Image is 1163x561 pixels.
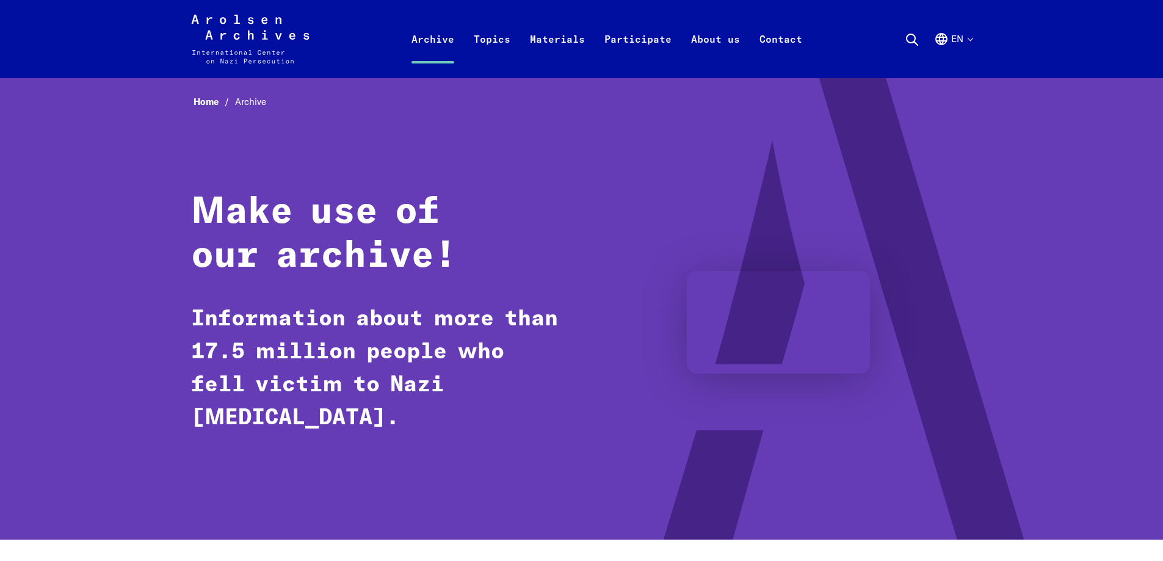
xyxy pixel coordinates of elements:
span: Archive [235,96,266,107]
a: Archive [402,29,464,78]
a: About us [681,29,750,78]
p: Information about more than 17.5 million people who fell victim to Nazi [MEDICAL_DATA]. [191,303,560,435]
a: Participate [595,29,681,78]
button: English, language selection [934,32,973,76]
a: Home [194,96,235,107]
h1: Make use of our archive! [191,190,560,278]
nav: Breadcrumb [191,93,973,112]
a: Materials [520,29,595,78]
nav: Primary [402,15,812,63]
a: Topics [464,29,520,78]
a: Contact [750,29,812,78]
